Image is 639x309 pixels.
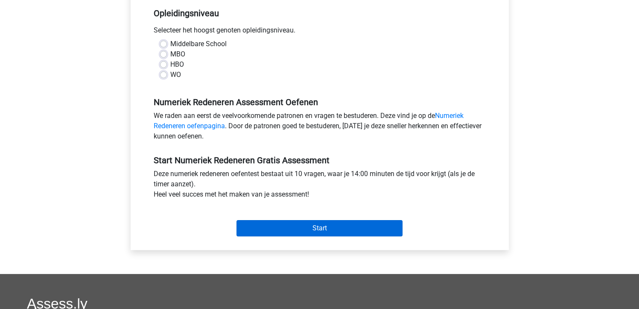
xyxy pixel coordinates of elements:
[170,49,185,59] label: MBO
[154,5,486,22] h5: Opleidingsniveau
[147,25,492,39] div: Selecteer het hoogst genoten opleidingsniveau.
[170,70,181,80] label: WO
[154,112,464,130] a: Numeriek Redeneren oefenpagina
[236,220,403,236] input: Start
[154,97,486,107] h5: Numeriek Redeneren Assessment Oefenen
[147,169,492,203] div: Deze numeriek redeneren oefentest bestaat uit 10 vragen, waar je 14:00 minuten de tijd voor krijg...
[154,155,486,165] h5: Start Numeriek Redeneren Gratis Assessment
[170,39,227,49] label: Middelbare School
[147,111,492,145] div: We raden aan eerst de veelvoorkomende patronen en vragen te bestuderen. Deze vind je op de . Door...
[170,59,184,70] label: HBO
